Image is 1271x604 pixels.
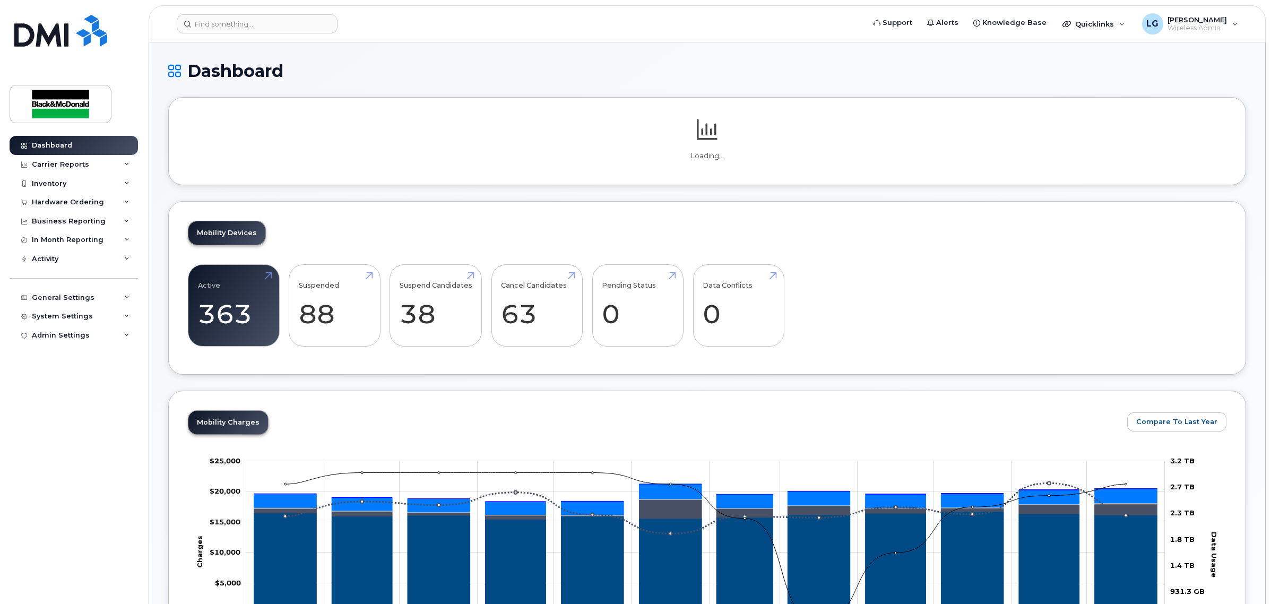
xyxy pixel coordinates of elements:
a: Pending Status 0 [602,271,673,341]
g: $0 [210,456,240,465]
a: Mobility Devices [188,221,265,245]
tspan: $5,000 [215,579,241,587]
tspan: $10,000 [210,548,240,557]
tspan: 3.2 TB [1170,456,1195,465]
tspan: 2.3 TB [1170,509,1195,517]
tspan: $15,000 [210,517,240,526]
span: Compare To Last Year [1136,417,1217,427]
a: Active 363 [198,271,270,341]
tspan: Charges [195,536,204,568]
g: $0 [210,517,240,526]
a: Suspend Candidates 38 [400,271,472,341]
p: Loading... [188,151,1226,161]
g: Roaming [254,500,1157,520]
button: Compare To Last Year [1127,412,1226,432]
tspan: 931.3 GB [1170,588,1205,596]
tspan: $20,000 [210,487,240,496]
tspan: 1.8 TB [1170,535,1195,543]
tspan: Data Usage [1211,532,1219,577]
tspan: 2.7 TB [1170,482,1195,491]
tspan: $25,000 [210,456,240,465]
a: Suspended 88 [299,271,370,341]
a: Mobility Charges [188,411,268,434]
g: $0 [215,579,241,587]
g: $0 [210,487,240,496]
a: Data Conflicts 0 [703,271,774,341]
h1: Dashboard [168,62,1246,80]
g: HST [254,484,1157,515]
tspan: 1.4 TB [1170,561,1195,570]
g: $0 [210,548,240,557]
a: Cancel Candidates 63 [501,271,573,341]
